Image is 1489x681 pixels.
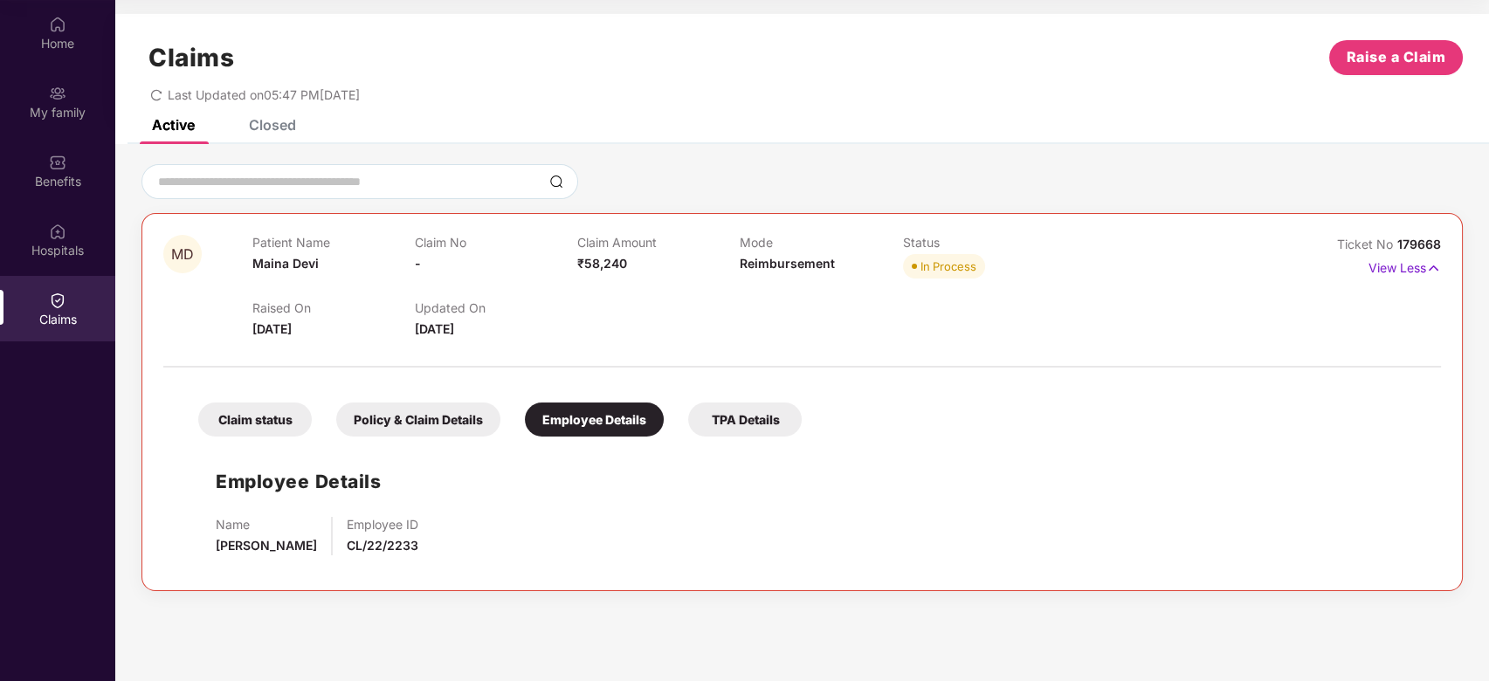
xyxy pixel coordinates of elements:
div: Active [152,116,195,134]
img: svg+xml;base64,PHN2ZyBpZD0iQ2xhaW0iIHhtbG5zPSJodHRwOi8vd3d3LnczLm9yZy8yMDAwL3N2ZyIgd2lkdGg9IjIwIi... [49,292,66,309]
p: Mode [740,235,902,250]
span: [PERSON_NAME] [216,538,317,553]
span: redo [150,87,162,102]
button: Raise a Claim [1329,40,1463,75]
div: Claim status [198,402,312,437]
span: 179668 [1397,237,1441,251]
span: CL/22/2233 [347,538,418,553]
img: svg+xml;base64,PHN2ZyBpZD0iSG9zcGl0YWxzIiB4bWxucz0iaHR0cDovL3d3dy53My5vcmcvMjAwMC9zdmciIHdpZHRoPS... [49,223,66,240]
img: svg+xml;base64,PHN2ZyB4bWxucz0iaHR0cDovL3d3dy53My5vcmcvMjAwMC9zdmciIHdpZHRoPSIxNyIgaGVpZ2h0PSIxNy... [1426,258,1441,278]
div: Employee Details [525,402,664,437]
span: Ticket No [1337,237,1397,251]
p: Name [216,517,317,532]
span: [DATE] [415,321,454,336]
span: Raise a Claim [1347,46,1446,68]
img: svg+xml;base64,PHN2ZyB3aWR0aD0iMjAiIGhlaWdodD0iMjAiIHZpZXdCb3g9IjAgMCAyMCAyMCIgZmlsbD0ibm9uZSIgeG... [49,85,66,102]
img: svg+xml;base64,PHN2ZyBpZD0iSG9tZSIgeG1sbnM9Imh0dHA6Ly93d3cudzMub3JnLzIwMDAvc3ZnIiB3aWR0aD0iMjAiIG... [49,16,66,33]
p: Updated On [415,300,577,315]
span: Last Updated on 05:47 PM[DATE] [168,87,360,102]
div: Closed [249,116,296,134]
span: Maina Devi [252,256,319,271]
span: - [415,256,421,271]
span: Reimbursement [740,256,835,271]
p: Claim No [415,235,577,250]
h1: Claims [148,43,234,72]
p: Claim Amount [577,235,740,250]
p: Employee ID [347,517,418,532]
div: TPA Details [688,402,802,437]
p: Raised On [252,300,415,315]
p: Patient Name [252,235,415,250]
span: [DATE] [252,321,292,336]
h1: Employee Details [216,467,381,496]
span: MD [171,247,194,262]
div: Policy & Claim Details [336,402,500,437]
p: Status [903,235,1065,250]
p: View Less [1368,254,1441,278]
div: In Process [920,258,976,275]
span: ₹58,240 [577,256,627,271]
img: svg+xml;base64,PHN2ZyBpZD0iQmVuZWZpdHMiIHhtbG5zPSJodHRwOi8vd3d3LnczLm9yZy8yMDAwL3N2ZyIgd2lkdGg9Ij... [49,154,66,171]
img: svg+xml;base64,PHN2ZyBpZD0iU2VhcmNoLTMyeDMyIiB4bWxucz0iaHR0cDovL3d3dy53My5vcmcvMjAwMC9zdmciIHdpZH... [549,175,563,189]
